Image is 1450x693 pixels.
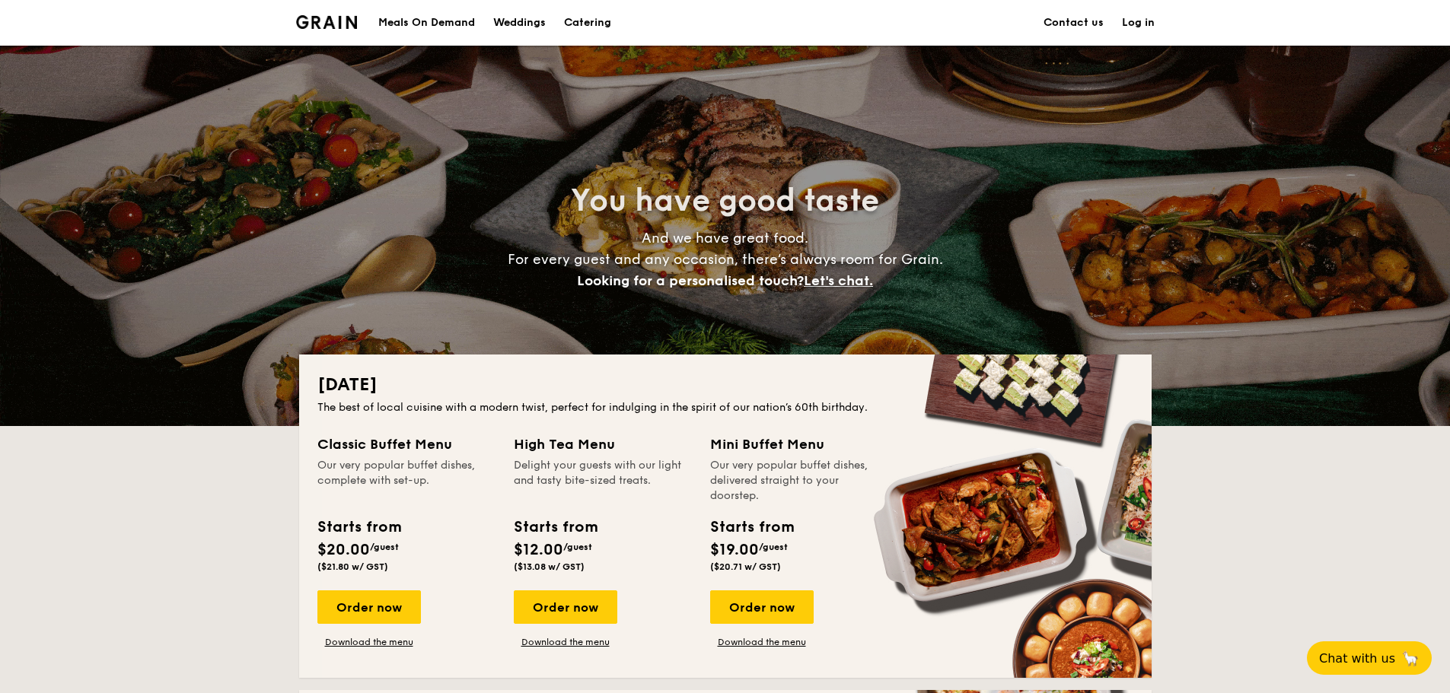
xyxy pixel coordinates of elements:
[710,561,781,572] span: ($20.71 w/ GST)
[296,15,358,29] img: Grain
[1307,641,1432,675] button: Chat with us🦙
[759,542,788,552] span: /guest
[563,542,592,552] span: /guest
[514,434,692,455] div: High Tea Menu
[514,561,585,572] span: ($13.08 w/ GST)
[317,541,370,559] span: $20.00
[514,590,617,624] div: Order now
[317,400,1133,415] div: The best of local cuisine with a modern twist, perfect for indulging in the spirit of our nation’...
[317,434,496,455] div: Classic Buffet Menu
[710,541,759,559] span: $19.00
[710,636,814,648] a: Download the menu
[1401,650,1420,667] span: 🦙
[317,458,496,504] div: Our very popular buffet dishes, complete with set-up.
[710,590,814,624] div: Order now
[577,272,804,289] span: Looking for a personalised touch?
[571,183,879,219] span: You have good taste
[317,373,1133,397] h2: [DATE]
[804,272,873,289] span: Let's chat.
[508,230,943,289] span: And we have great food. For every guest and any occasion, there’s always room for Grain.
[710,458,888,504] div: Our very popular buffet dishes, delivered straight to your doorstep.
[710,516,793,539] div: Starts from
[1319,651,1395,666] span: Chat with us
[317,590,421,624] div: Order now
[514,458,692,504] div: Delight your guests with our light and tasty bite-sized treats.
[514,636,617,648] a: Download the menu
[514,516,597,539] div: Starts from
[514,541,563,559] span: $12.00
[317,561,388,572] span: ($21.80 w/ GST)
[317,636,421,648] a: Download the menu
[296,15,358,29] a: Logotype
[317,516,400,539] div: Starts from
[710,434,888,455] div: Mini Buffet Menu
[370,542,399,552] span: /guest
